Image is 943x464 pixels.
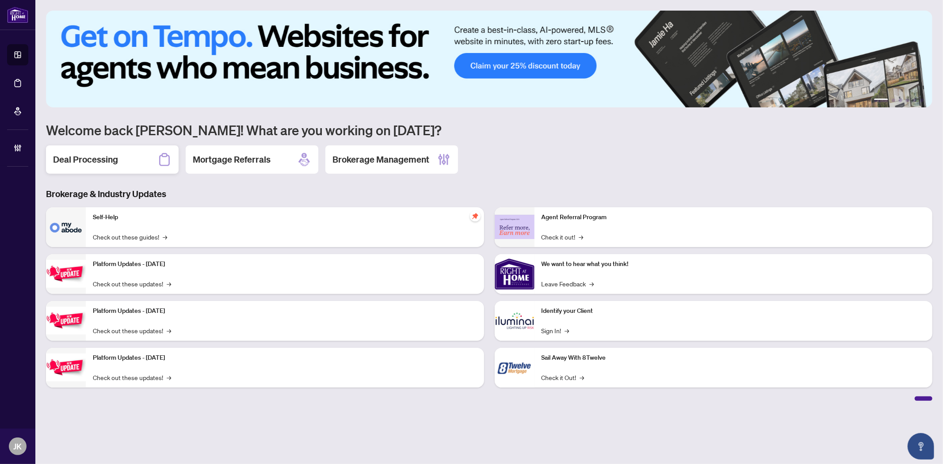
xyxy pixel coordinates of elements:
[495,301,534,341] img: Identify your Client
[167,373,171,382] span: →
[332,153,429,166] h2: Brokerage Management
[542,373,584,382] a: Check it Out!→
[542,306,926,316] p: Identify your Client
[53,153,118,166] h2: Deal Processing
[542,259,926,269] p: We want to hear what you think!
[167,279,171,289] span: →
[46,307,86,335] img: Platform Updates - July 8, 2025
[93,213,477,222] p: Self-Help
[899,99,902,102] button: 3
[7,7,28,23] img: logo
[542,213,926,222] p: Agent Referral Program
[906,99,909,102] button: 4
[46,11,932,107] img: Slide 0
[579,232,584,242] span: →
[93,259,477,269] p: Platform Updates - [DATE]
[542,279,594,289] a: Leave Feedback→
[46,122,932,138] h1: Welcome back [PERSON_NAME]! What are you working on [DATE]?
[892,99,895,102] button: 2
[193,153,271,166] h2: Mortgage Referrals
[590,279,594,289] span: →
[46,207,86,247] img: Self-Help
[542,353,926,363] p: Sail Away With 8Twelve
[920,99,924,102] button: 6
[565,326,569,335] span: →
[46,260,86,288] img: Platform Updates - July 21, 2025
[167,326,171,335] span: →
[908,433,934,460] button: Open asap
[163,232,167,242] span: →
[46,354,86,381] img: Platform Updates - June 23, 2025
[14,440,22,453] span: JK
[495,254,534,294] img: We want to hear what you think!
[495,215,534,239] img: Agent Referral Program
[542,232,584,242] a: Check it out!→
[495,348,534,388] img: Sail Away With 8Twelve
[93,373,171,382] a: Check out these updates!→
[46,188,932,200] h3: Brokerage & Industry Updates
[913,99,916,102] button: 5
[93,353,477,363] p: Platform Updates - [DATE]
[580,373,584,382] span: →
[874,99,888,102] button: 1
[93,232,167,242] a: Check out these guides!→
[93,326,171,335] a: Check out these updates!→
[470,211,481,221] span: pushpin
[542,326,569,335] a: Sign In!→
[93,279,171,289] a: Check out these updates!→
[93,306,477,316] p: Platform Updates - [DATE]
